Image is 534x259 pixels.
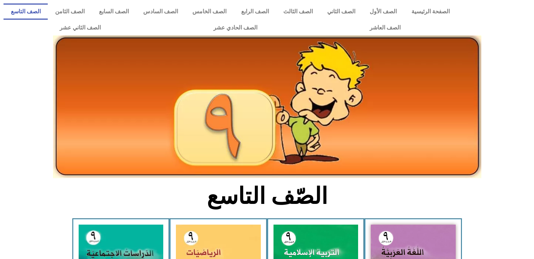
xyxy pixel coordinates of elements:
a: الصف السادس [136,4,185,20]
a: الصف السابع [92,4,136,20]
a: الصف العاشر [314,20,457,36]
a: الصف الرابع [234,4,276,20]
a: الصفحة الرئيسية [404,4,457,20]
a: الصف الثاني [320,4,362,20]
a: الصف الحادي عشر [157,20,313,36]
h2: الصّف التاسع [151,182,383,210]
a: الصف الثامن [48,4,92,20]
a: الصف الثاني عشر [4,20,157,36]
a: الصف الخامس [185,4,234,20]
a: الصف التاسع [4,4,48,20]
a: الصف الثالث [276,4,320,20]
a: الصف الأول [363,4,404,20]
